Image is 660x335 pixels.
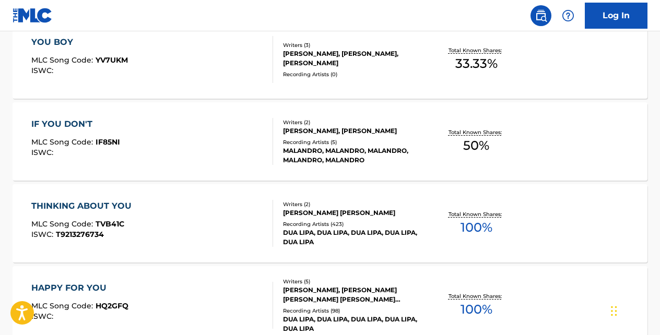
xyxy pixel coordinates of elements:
span: IF85NI [96,137,120,147]
div: THINKING ABOUT YOU [31,200,137,212]
span: MLC Song Code : [31,137,96,147]
div: MALANDRO, MALANDRO, MALANDRO, MALANDRO, MALANDRO [283,146,424,165]
p: Total Known Shares: [449,292,504,300]
span: YV7UKM [96,55,128,65]
div: Writers ( 2 ) [283,200,424,208]
iframe: Chat Widget [608,285,660,335]
div: [PERSON_NAME], [PERSON_NAME], [PERSON_NAME] [283,49,424,68]
p: Total Known Shares: [449,210,504,218]
span: ISWC : [31,312,56,321]
a: THINKING ABOUT YOUMLC Song Code:TVB41CISWC:T9213276734Writers (2)[PERSON_NAME] [PERSON_NAME]Recor... [13,184,647,262]
a: Public Search [531,5,551,26]
div: [PERSON_NAME], [PERSON_NAME] [283,126,424,136]
a: IF YOU DON'TMLC Song Code:IF85NIISWC:Writers (2)[PERSON_NAME], [PERSON_NAME]Recording Artists (5)... [13,102,647,181]
a: Log In [585,3,647,29]
img: search [535,9,547,22]
span: ISWC : [31,66,56,75]
div: DUA LIPA, DUA LIPA, DUA LIPA, DUA LIPA, DUA LIPA [283,315,424,333]
div: IF YOU DON'T [31,118,120,130]
span: T9213276734 [56,230,104,239]
span: ISWC : [31,230,56,239]
div: Writers ( 5 ) [283,278,424,285]
div: [PERSON_NAME] [PERSON_NAME] [283,208,424,218]
div: YOU BOY [31,36,128,49]
div: Recording Artists ( 423 ) [283,220,424,228]
div: Recording Artists ( 5 ) [283,138,424,146]
div: DUA LIPA, DUA LIPA, DUA LIPA, DUA LIPA, DUA LIPA [283,228,424,247]
span: 50 % [463,136,489,155]
div: HAPPY FOR YOU [31,282,128,294]
p: Total Known Shares: [449,128,504,136]
span: MLC Song Code : [31,301,96,310]
span: MLC Song Code : [31,55,96,65]
div: Recording Artists ( 98 ) [283,307,424,315]
div: [PERSON_NAME], [PERSON_NAME] [PERSON_NAME] [PERSON_NAME] FUROEYEN, [PERSON_NAME], [PERSON_NAME] [283,285,424,304]
div: Writers ( 3 ) [283,41,424,49]
img: help [562,9,574,22]
span: ISWC : [31,148,56,157]
div: Writers ( 2 ) [283,118,424,126]
a: YOU BOYMLC Song Code:YV7UKMISWC:Writers (3)[PERSON_NAME], [PERSON_NAME], [PERSON_NAME]Recording A... [13,20,647,99]
img: MLC Logo [13,8,53,23]
span: HQ2GFQ [96,301,128,310]
span: MLC Song Code : [31,219,96,229]
span: TVB41C [96,219,124,229]
div: Help [558,5,579,26]
span: 33.33 % [455,54,498,73]
span: 100 % [461,218,492,237]
span: 100 % [461,300,492,319]
div: Drag [611,295,617,327]
p: Total Known Shares: [449,46,504,54]
div: Recording Artists ( 0 ) [283,70,424,78]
